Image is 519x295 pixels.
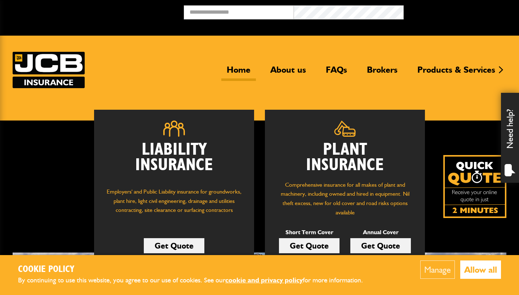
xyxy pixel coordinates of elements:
[225,276,303,284] a: cookie and privacy policy
[350,238,411,253] a: Get Quote
[412,64,501,81] a: Products & Services
[18,264,375,275] h2: Cookie Policy
[265,64,311,81] a: About us
[276,142,414,173] h2: Plant Insurance
[105,187,243,222] p: Employers' and Public Liability insurance for groundworks, plant hire, light civil engineering, d...
[404,5,514,17] button: Broker Login
[279,238,340,253] a: Get Quote
[13,52,85,88] a: JCB Insurance Services
[105,142,243,180] h2: Liability Insurance
[18,275,375,286] p: By continuing to use this website, you agree to our use of cookies. See our for more information.
[13,52,85,88] img: JCB Insurance Services logo
[361,64,403,81] a: Brokers
[350,228,411,237] p: Annual Cover
[460,260,501,279] button: Allow all
[144,238,204,253] a: Get Quote
[443,155,506,218] a: Get your insurance quote isn just 2-minutes
[320,64,352,81] a: FAQs
[279,228,340,237] p: Short Term Cover
[276,180,414,217] p: Comprehensive insurance for all makes of plant and machinery, including owned and hired in equipm...
[443,155,506,218] img: Quick Quote
[221,64,256,81] a: Home
[420,260,455,279] button: Manage
[501,93,519,183] div: Need help?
